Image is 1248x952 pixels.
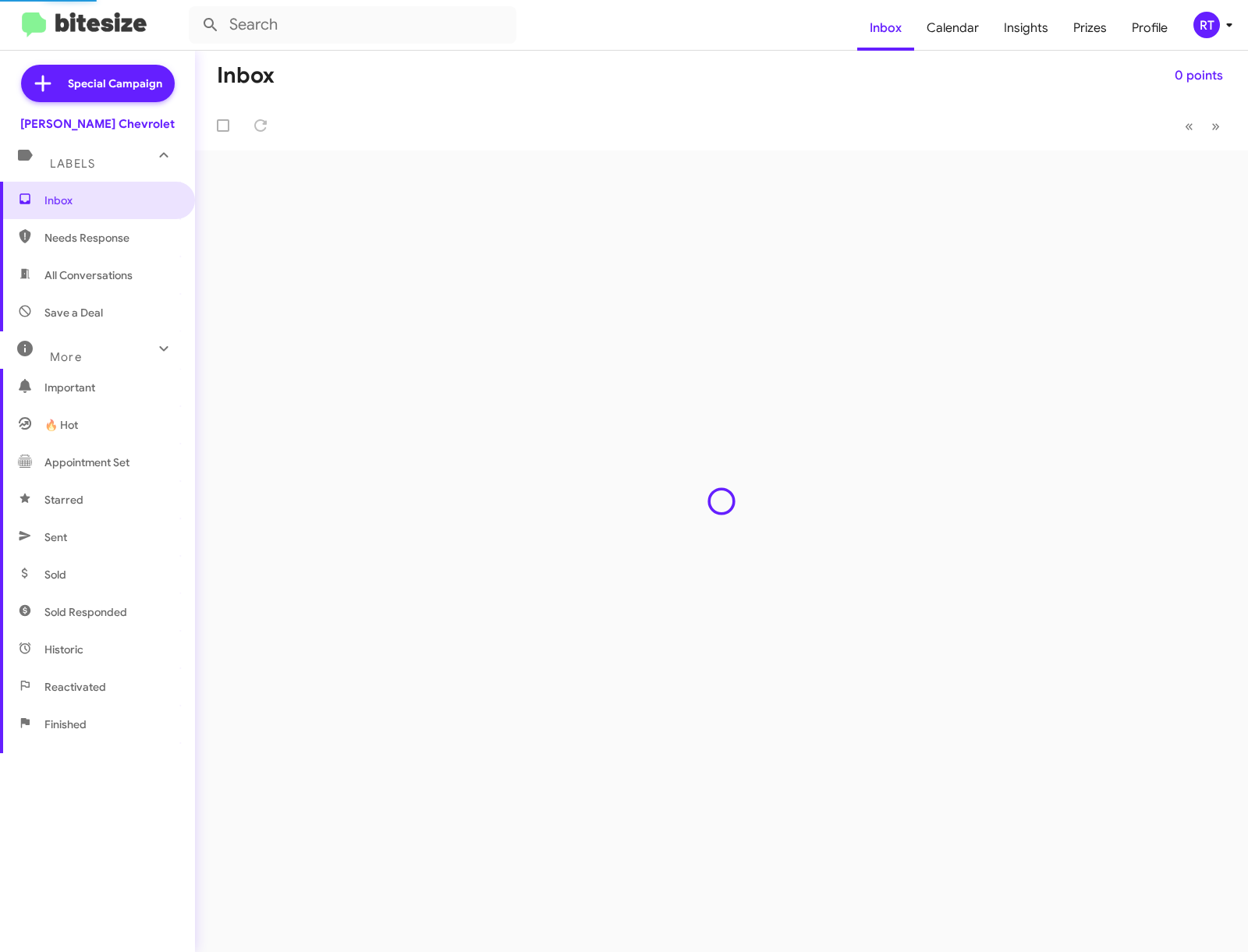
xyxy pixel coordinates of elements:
button: Previous [1175,110,1203,142]
span: Save a Deal [44,305,103,320]
span: Finished [44,717,87,732]
span: Special Campaign [68,76,162,91]
h1: Inbox [217,63,275,88]
span: » [1211,116,1220,136]
span: 🔥 Hot [44,417,78,433]
button: 0 points [1162,62,1236,90]
span: Appointment Set [44,455,129,470]
span: Needs Response [44,230,177,246]
span: Sent [44,529,67,545]
span: Starred [44,492,83,508]
a: Profile [1119,5,1180,51]
span: All Conversations [44,267,133,283]
a: Insights [991,5,1061,51]
span: Reactivated [44,679,106,695]
div: RT [1193,12,1220,38]
span: More [50,350,82,364]
span: Labels [50,157,95,171]
span: 0 points [1175,62,1223,90]
a: Prizes [1061,5,1119,51]
button: Next [1202,110,1229,142]
span: Inbox [44,193,177,208]
a: Special Campaign [21,65,175,102]
a: Calendar [914,5,991,51]
input: Search [189,6,516,44]
span: Sold [44,567,66,582]
a: Inbox [857,5,914,51]
button: RT [1180,12,1231,38]
div: [PERSON_NAME] Chevrolet [20,116,175,132]
span: Historic [44,642,83,657]
span: Important [44,380,177,395]
span: « [1185,116,1193,136]
nav: Page navigation example [1176,110,1229,142]
span: Sold Responded [44,604,127,620]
